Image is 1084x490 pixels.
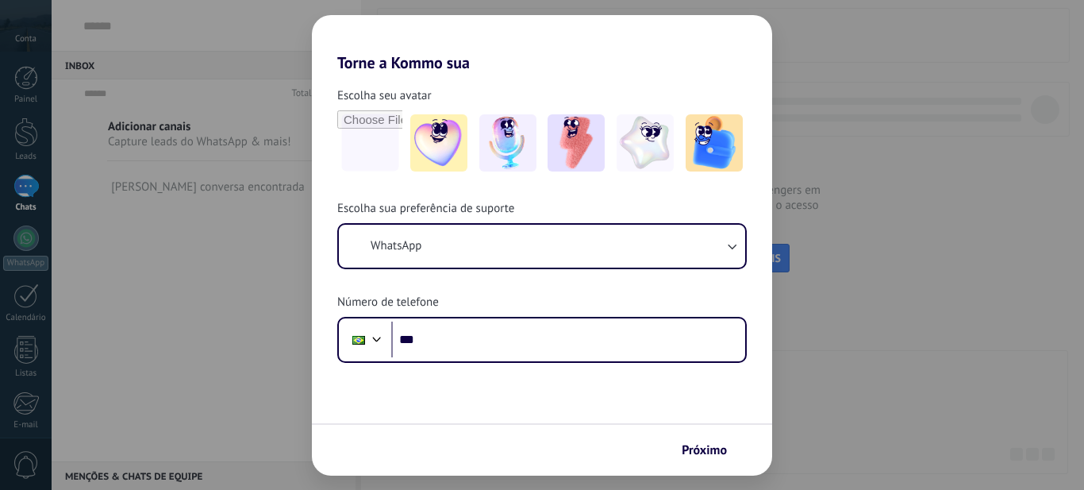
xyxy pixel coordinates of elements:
span: Escolha sua preferência de suporte [337,201,514,217]
img: -5.jpeg [686,114,743,172]
img: -2.jpeg [479,114,536,172]
h2: Torne a Kommo sua [312,15,772,72]
span: WhatsApp [371,238,421,254]
button: WhatsApp [339,225,745,268]
img: -3.jpeg [548,114,605,172]
img: -4.jpeg [617,114,674,172]
img: -1.jpeg [410,114,467,172]
span: Número de telefone [337,295,439,311]
button: Próximo [675,437,748,464]
div: Brazil: + 55 [344,323,374,357]
span: Próximo [682,445,727,456]
span: Escolha seu avatar [337,88,432,104]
